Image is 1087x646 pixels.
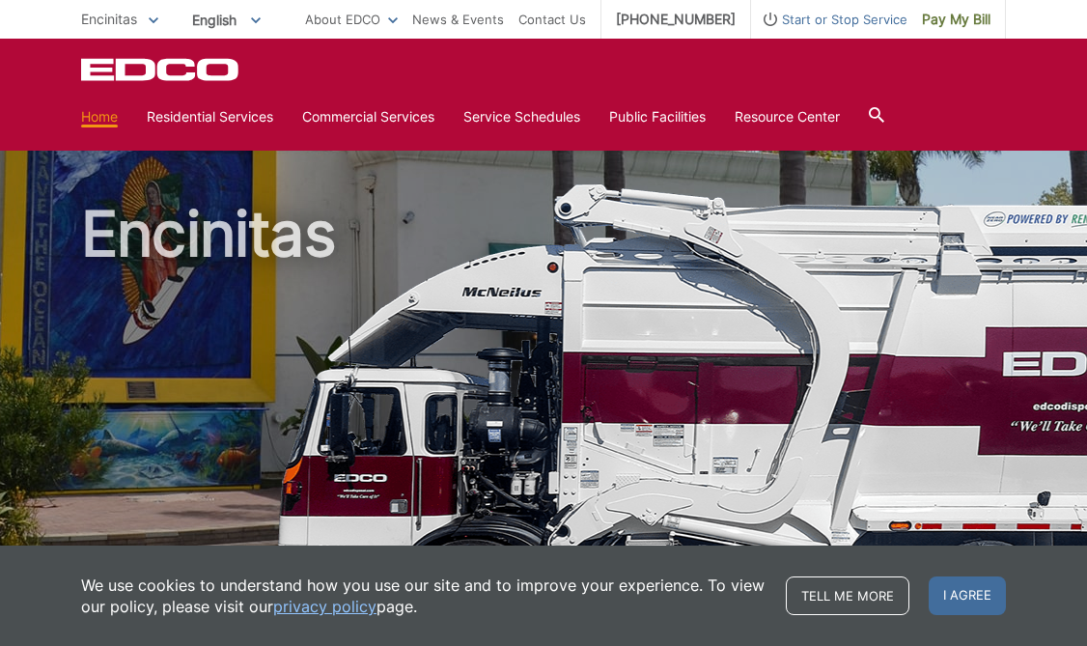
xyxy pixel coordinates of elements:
[273,596,376,617] a: privacy policy
[735,106,840,127] a: Resource Center
[81,106,118,127] a: Home
[518,9,586,30] a: Contact Us
[929,576,1006,615] span: I agree
[147,106,273,127] a: Residential Services
[786,576,909,615] a: Tell me more
[463,106,580,127] a: Service Schedules
[922,9,990,30] span: Pay My Bill
[81,11,137,27] span: Encinitas
[609,106,706,127] a: Public Facilities
[81,575,766,617] p: We use cookies to understand how you use our site and to improve your experience. To view our pol...
[305,9,398,30] a: About EDCO
[178,4,275,36] span: English
[302,106,434,127] a: Commercial Services
[81,58,241,81] a: EDCD logo. Return to the homepage.
[412,9,504,30] a: News & Events
[81,203,1006,627] h1: Encinitas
